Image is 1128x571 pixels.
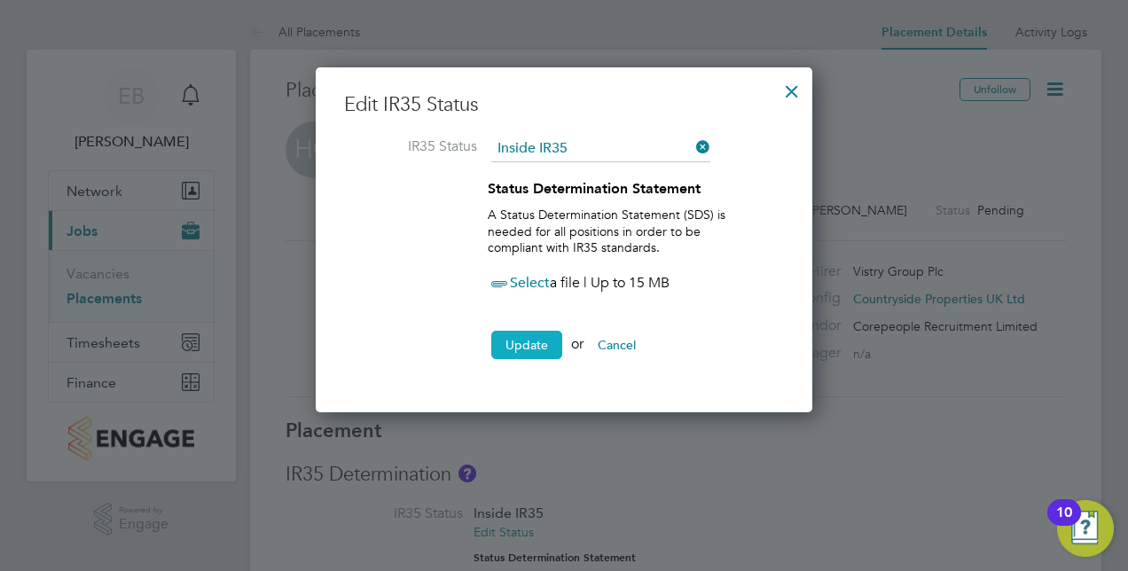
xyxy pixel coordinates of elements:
input: Search for... [491,136,710,162]
div: A Status Determination Statement (SDS) is needed for all positions in order to be compliant with ... [488,198,736,264]
button: Open Resource Center, 10 new notifications [1057,500,1114,557]
strong: Status Determination Statement [488,180,701,197]
span: a file | Up to 15 MB [550,274,670,292]
button: Update [491,331,562,359]
button: Cancel [584,331,650,359]
h3: Edit IR35 Status [344,92,784,118]
label: IR35 Status [344,137,477,156]
div: 10 [1056,512,1072,536]
li: or [344,331,784,377]
span: Select [488,274,550,292]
